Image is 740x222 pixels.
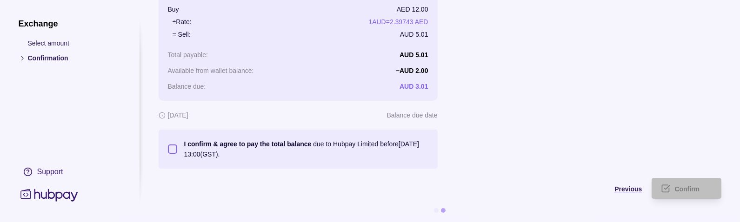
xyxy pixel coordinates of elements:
p: [DATE] [168,110,188,120]
p: = Sell: [173,29,191,39]
p: Available from wallet balance : [168,67,254,74]
p: ÷ Rate: [173,17,192,27]
p: Total payable : [168,51,208,59]
p: AED 12.00 [397,4,428,14]
h1: Exchange [19,19,121,29]
p: due to Hubpay Limited before [DATE] 13:00 (GST). [184,139,428,159]
button: Previous [159,178,642,199]
p: Balance due : [168,83,206,90]
div: Support [37,167,63,177]
p: I confirm & agree to pay the total balance [184,140,312,148]
a: Support [19,162,121,182]
span: Confirm [675,185,700,193]
p: Confirmation [28,53,121,63]
p: AUD 5.01 [400,29,428,39]
p: Select amount [28,38,121,48]
button: Confirm [652,178,721,199]
p: AUD 5.01 [400,51,428,59]
p: − AUD 2.00 [396,67,428,74]
span: Previous [615,185,642,193]
p: 1 AUD = 2.39743 AED [369,17,428,27]
p: Buy [168,4,179,14]
p: Balance due date [387,110,438,120]
p: AUD 3.01 [400,83,428,90]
